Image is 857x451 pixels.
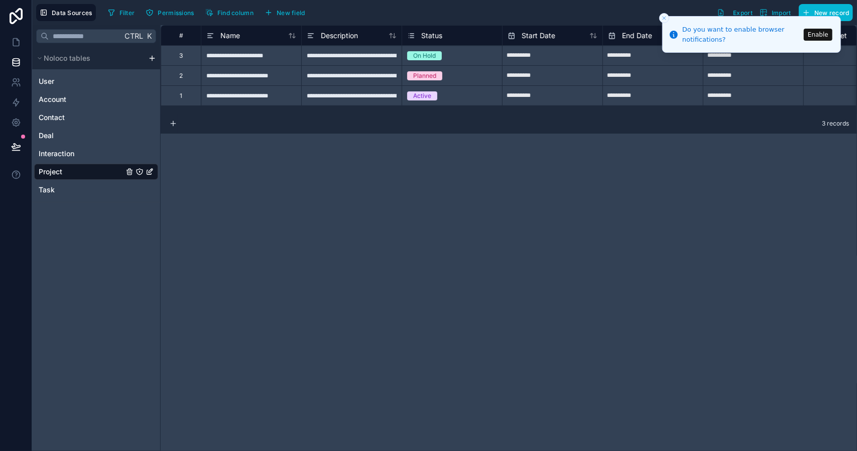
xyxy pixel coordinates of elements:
button: New record [799,4,853,21]
span: New field [277,9,305,17]
span: Permissions [158,9,194,17]
button: Enable [804,29,832,41]
span: Start Date [522,31,555,41]
div: 1 [180,92,182,100]
button: New field [261,5,309,20]
div: Planned [413,71,436,80]
button: Import [756,4,795,21]
span: End Date [622,31,652,41]
div: Do you want to enable browser notifications? [682,25,801,44]
div: Active [413,91,431,100]
span: K [146,33,153,40]
span: Description [321,31,358,41]
button: Filter [104,5,139,20]
button: Find column [202,5,257,20]
div: 3 [179,52,183,60]
span: Status [421,31,442,41]
span: 3 records [822,120,849,128]
span: Name [220,31,240,41]
button: Close toast [659,13,669,23]
a: Permissions [142,5,201,20]
span: Find column [217,9,254,17]
span: Filter [119,9,135,17]
span: Data Sources [52,9,92,17]
div: # [169,32,193,39]
a: New record [795,4,853,21]
div: 2 [179,72,183,80]
button: Data Sources [36,4,96,21]
span: Ctrl [124,30,144,42]
button: Export [713,4,756,21]
button: Permissions [142,5,197,20]
div: On Hold [413,51,436,60]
